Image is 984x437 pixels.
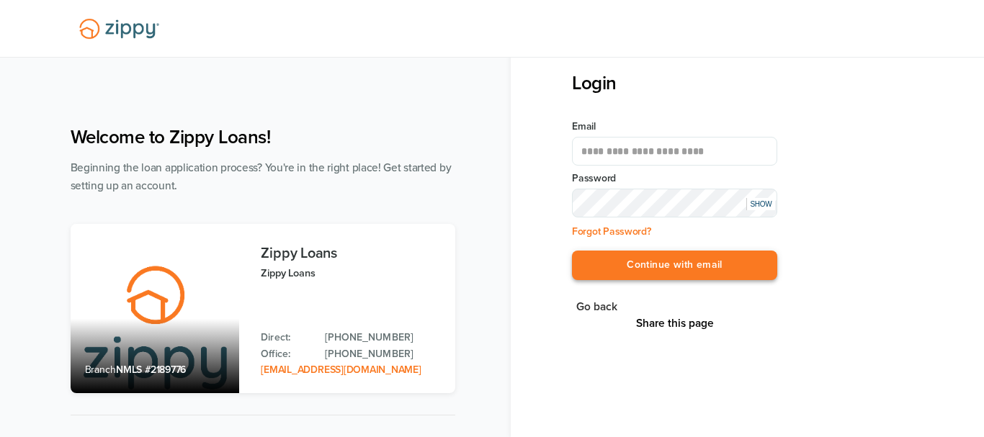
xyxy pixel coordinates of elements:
a: Direct Phone: 512-975-2947 [325,330,440,346]
div: SHOW [746,198,775,210]
h3: Login [572,72,777,94]
p: Office: [261,346,310,362]
span: NMLS #2189776 [116,364,186,376]
h3: Zippy Loans [261,245,440,261]
h1: Welcome to Zippy Loans! [71,126,455,148]
span: Beginning the loan application process? You're in the right place! Get started by setting up an a... [71,161,452,192]
input: Input Password [572,189,777,217]
p: Zippy Loans [261,265,440,281]
a: Forgot Password? [572,225,651,238]
label: Password [572,171,777,186]
button: Go back [572,297,622,317]
span: Branch [85,364,117,376]
a: Office Phone: 512-975-2947 [325,346,440,362]
button: Share This Page [632,316,718,330]
label: Email [572,120,777,134]
button: Continue with email [572,251,777,280]
p: Direct: [261,330,310,346]
a: Email Address: zippyguide@zippymh.com [261,364,421,376]
img: Lender Logo [71,12,168,45]
input: Email Address [572,137,777,166]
